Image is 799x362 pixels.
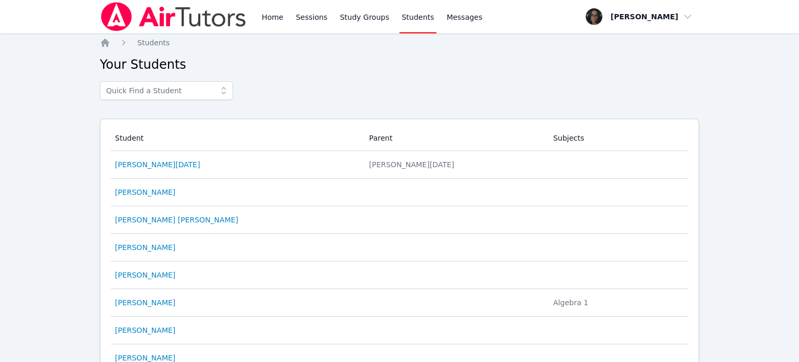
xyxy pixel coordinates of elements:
div: [PERSON_NAME][DATE] [369,159,541,170]
h2: Your Students [100,56,699,73]
tr: [PERSON_NAME] [111,179,688,206]
a: [PERSON_NAME] [PERSON_NAME] [115,215,238,225]
tr: [PERSON_NAME] Algebra 1 [111,289,688,317]
a: [PERSON_NAME] [115,325,175,335]
input: Quick Find a Student [100,81,233,100]
a: [PERSON_NAME] [115,187,175,197]
a: [PERSON_NAME] [115,242,175,253]
th: Student [111,126,363,151]
tr: [PERSON_NAME] [111,261,688,289]
tr: [PERSON_NAME] [111,317,688,344]
tr: [PERSON_NAME] [111,234,688,261]
a: [PERSON_NAME] [115,297,175,308]
tr: [PERSON_NAME] [PERSON_NAME] [111,206,688,234]
a: [PERSON_NAME][DATE] [115,159,200,170]
span: Messages [447,12,483,22]
li: Algebra 1 [553,297,682,308]
img: Air Tutors [100,2,247,31]
th: Parent [363,126,547,151]
a: [PERSON_NAME] [115,270,175,280]
a: Students [137,38,170,48]
tr: [PERSON_NAME][DATE] [PERSON_NAME][DATE] [111,151,688,179]
nav: Breadcrumb [100,38,699,48]
span: Students [137,39,170,47]
th: Subjects [547,126,688,151]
